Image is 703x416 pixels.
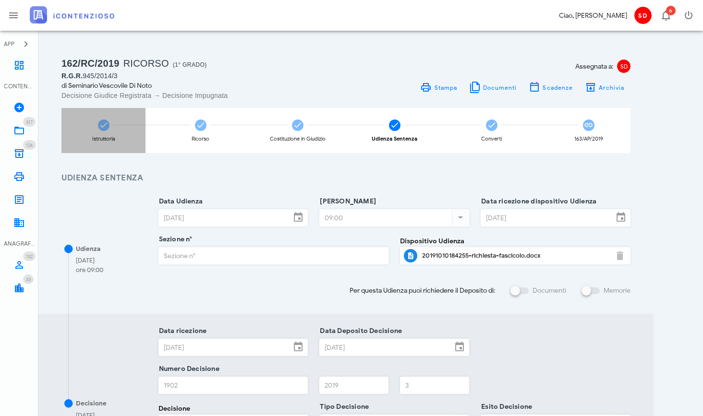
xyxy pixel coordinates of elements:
[634,7,652,24] span: SD
[463,81,523,94] button: Documenti
[400,236,464,246] label: Dispositivo Udienza
[26,142,33,148] span: 126
[61,72,83,80] span: R.G.R.
[617,59,630,73] span: SD
[156,235,193,244] label: Sezione n°
[61,58,120,69] span: 162/RC/2019
[156,197,203,206] label: Data Udienza
[76,244,100,254] div: Udienza
[61,91,340,100] div: Decisione Giudice Registrata → Decisione Impugnata
[404,249,417,262] button: Clicca per aprire un'anteprima del file o scaricarlo
[559,11,627,21] div: Ciao, [PERSON_NAME]
[579,81,630,94] button: Archivia
[159,248,388,264] input: Sezione n°
[631,4,654,27] button: SD
[92,136,115,142] div: Istruttoria
[61,81,340,91] div: di Seminario Vescovile Di Noto
[26,253,33,260] span: 132
[76,265,103,275] div: ore 09:00
[350,285,495,296] span: Per questa Udienza puoi richiedere il Deposito di:
[61,71,340,81] div: 945/2014/3
[523,81,579,94] button: Scadenze
[414,81,463,94] a: Stampa
[192,136,209,142] div: Ricorso
[575,61,613,71] span: Assegnata a:
[372,136,417,142] div: Udienza Sentenza
[598,84,625,91] span: Archivia
[26,276,31,283] span: 33
[478,197,596,206] label: Data ricezione dispositivo Udienza
[76,399,107,408] div: Decisione
[26,119,33,125] span: 317
[434,84,457,91] span: Stampa
[317,326,402,336] label: Data Deposito Decisione
[317,402,369,412] label: Tipo Decisione
[23,140,36,150] span: Distintivo
[422,252,608,260] div: 20191010184255-richiesta-fascicolo.docx
[320,210,450,226] input: Ora Udienza
[159,377,308,393] input: Numero Decisione
[23,251,36,261] span: Distintivo
[173,61,207,68] span: (1° Grado)
[4,239,35,248] div: ANAGRAFICA
[158,404,190,414] label: Decisione
[654,4,677,27] button: Distintivo
[156,326,207,336] label: Data ricezione
[23,117,36,127] span: Distintivo
[156,364,219,374] label: Numero Decisione
[483,84,517,91] span: Documenti
[481,136,502,142] div: Converti
[23,274,34,284] span: Distintivo
[4,82,35,91] div: CONTENZIOSO
[76,256,103,265] div: [DATE]
[270,136,326,142] div: Costituzione in Giudizio
[61,172,630,184] h3: Udienza Sentenza
[574,136,603,142] div: 163/AP/2019
[30,6,114,24] img: logo-text-2x.png
[478,402,532,412] label: Esito Decisione
[422,248,608,263] div: Clicca per aprire un'anteprima del file o scaricarlo
[317,197,376,206] label: [PERSON_NAME]
[123,58,169,69] span: Ricorso
[542,84,573,91] span: Scadenze
[666,6,676,15] span: Distintivo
